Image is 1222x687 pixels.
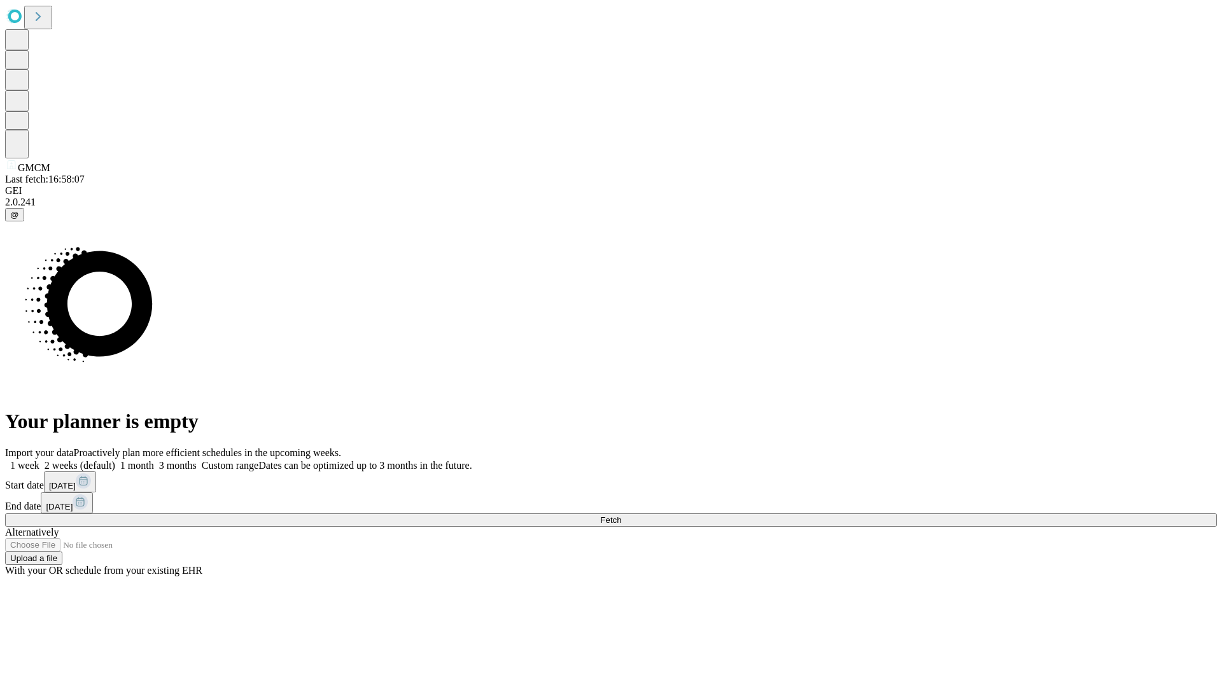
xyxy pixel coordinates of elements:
[5,447,74,458] span: Import your data
[5,492,1217,513] div: End date
[41,492,93,513] button: [DATE]
[10,210,19,219] span: @
[5,197,1217,208] div: 2.0.241
[5,527,59,538] span: Alternatively
[5,410,1217,433] h1: Your planner is empty
[258,460,472,471] span: Dates can be optimized up to 3 months in the future.
[45,460,115,471] span: 2 weeks (default)
[18,162,50,173] span: GMCM
[5,513,1217,527] button: Fetch
[5,471,1217,492] div: Start date
[159,460,197,471] span: 3 months
[600,515,621,525] span: Fetch
[202,460,258,471] span: Custom range
[44,471,96,492] button: [DATE]
[120,460,154,471] span: 1 month
[49,481,76,490] span: [DATE]
[46,502,73,511] span: [DATE]
[5,552,62,565] button: Upload a file
[5,208,24,221] button: @
[5,174,85,184] span: Last fetch: 16:58:07
[74,447,341,458] span: Proactively plan more efficient schedules in the upcoming weeks.
[5,185,1217,197] div: GEI
[10,460,39,471] span: 1 week
[5,565,202,576] span: With your OR schedule from your existing EHR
